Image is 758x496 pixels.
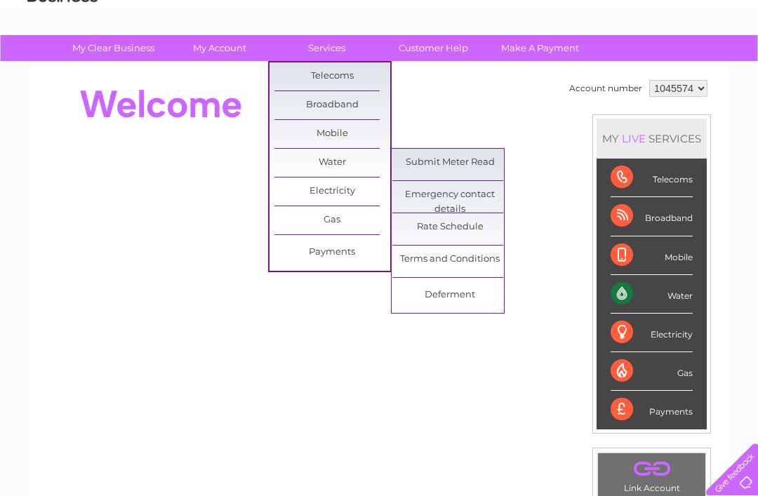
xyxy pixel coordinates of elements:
[665,60,699,70] a: Contact
[392,246,508,274] a: Terms and Conditions
[274,206,390,234] a: Gas
[712,60,745,70] a: Log out
[392,149,508,177] a: Submit Meter Read
[482,35,598,61] a: Make A Payment
[269,35,385,61] a: Services
[392,181,508,209] a: Emergency contact details
[601,457,702,481] a: .
[274,177,390,206] a: Electricity
[611,275,693,314] div: Water
[597,119,707,159] div: MY SERVICES
[162,35,278,61] a: My Account
[274,149,390,177] a: Water
[611,391,693,429] div: Payments
[585,60,627,70] a: Telecoms
[511,60,538,70] a: Water
[636,60,656,70] a: Blog
[274,91,390,119] a: Broadband
[375,35,491,61] a: Customer Help
[55,35,171,61] a: My Clear Business
[611,159,693,197] div: Telecoms
[611,352,693,391] div: Gas
[274,62,390,91] a: Telecoms
[392,281,508,309] a: Deferment
[48,8,712,68] div: Clear Business is a trading name of Verastar Limited (registered in [GEOGRAPHIC_DATA] No. 3667643...
[611,314,693,352] div: Electricity
[546,60,577,70] a: Energy
[27,36,98,79] img: logo.png
[392,213,508,241] a: Rate Schedule
[274,239,390,267] a: Payments
[566,76,646,100] td: Account number
[493,7,590,25] a: 0333 014 3131
[274,120,390,148] a: Mobile
[611,197,693,236] div: Broadband
[619,132,649,145] div: LIVE
[611,236,693,275] div: Mobile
